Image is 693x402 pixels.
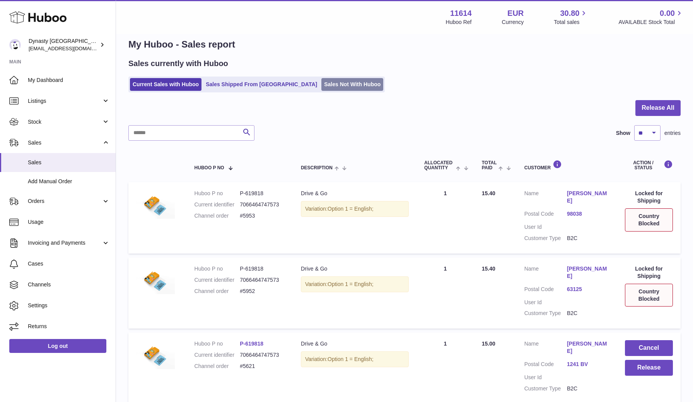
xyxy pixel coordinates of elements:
dt: User Id [524,299,567,306]
dd: P-619818 [240,190,285,197]
dd: B2C [567,235,609,242]
dd: B2C [567,310,609,317]
a: Sales Shipped From [GEOGRAPHIC_DATA] [203,78,320,91]
dd: 7066464747573 [240,351,285,359]
dt: Huboo P no [195,340,240,347]
span: 30.80 [560,8,579,19]
dd: #5952 [240,288,285,295]
span: Total paid [482,160,497,170]
a: 0.00 AVAILABLE Stock Total [618,8,684,26]
dd: P-619818 [240,265,285,273]
div: Currency [502,19,524,26]
dd: #5953 [240,212,285,220]
td: 1 [416,257,474,329]
dt: Postal Code [524,286,567,295]
div: Action / Status [625,160,673,170]
span: Add Manual Order [28,178,110,185]
button: Cancel [625,340,673,356]
div: Locked for Shipping [625,190,673,204]
span: Returns [28,323,110,330]
span: Huboo P no [195,165,224,170]
a: P-619818 [240,341,263,347]
span: ALLOCATED Quantity [424,160,454,170]
a: [PERSON_NAME] [567,265,609,280]
dt: Huboo P no [195,190,240,197]
dt: User Id [524,223,567,231]
dt: Customer Type [524,310,567,317]
span: Stock [28,118,102,126]
span: Description [301,165,333,170]
dd: 7066464747573 [240,276,285,284]
div: Variation: [301,276,409,292]
a: 1241 BV [567,361,609,368]
div: Customer [524,160,609,170]
img: IMG_0489.png [136,190,175,219]
dt: Current identifier [195,276,240,284]
dt: Channel order [195,212,240,220]
span: Option 1 = English; [328,206,374,212]
dd: 7066464747573 [240,201,285,208]
div: Dynasty [GEOGRAPHIC_DATA] [29,37,98,52]
strong: 11614 [450,8,472,19]
span: 15.00 [482,341,495,347]
span: Option 1 = English; [328,356,374,362]
a: Log out [9,339,106,353]
span: Channels [28,281,110,288]
dt: Huboo P no [195,265,240,273]
div: Country Blocked [625,284,673,307]
span: Cases [28,260,110,267]
div: Drive & Go [301,190,409,197]
button: Release [625,360,673,376]
img: dynastynederland@hotmail.com [9,39,21,51]
h1: My Huboo - Sales report [128,38,681,51]
span: Settings [28,302,110,309]
dt: Channel order [195,363,240,370]
span: 15.40 [482,190,495,196]
span: entries [664,129,681,137]
button: Release All [635,100,681,116]
span: [EMAIL_ADDRESS][DOMAIN_NAME] [29,45,114,51]
div: Country Blocked [625,208,673,232]
dd: #5621 [240,363,285,370]
a: [PERSON_NAME] [567,340,609,355]
div: Variation: [301,351,409,367]
a: Sales Not With Huboo [321,78,383,91]
td: 1 [416,182,474,253]
a: 30.80 Total sales [554,8,588,26]
div: Huboo Ref [446,19,472,26]
span: 15.40 [482,266,495,272]
a: 63125 [567,286,609,293]
dt: Name [524,190,567,206]
span: Total sales [554,19,588,26]
img: IMG_0489.png [136,340,175,369]
dt: Postal Code [524,361,567,370]
a: Current Sales with Huboo [130,78,201,91]
a: 98038 [567,210,609,218]
span: Sales [28,139,102,146]
span: Sales [28,159,110,166]
dt: Current identifier [195,201,240,208]
dt: Name [524,265,567,282]
h2: Sales currently with Huboo [128,58,228,69]
strong: EUR [507,8,524,19]
span: AVAILABLE Stock Total [618,19,684,26]
img: IMG_0489.png [136,265,175,294]
div: Drive & Go [301,265,409,273]
dt: Name [524,340,567,357]
span: Usage [28,218,110,226]
dt: Current identifier [195,351,240,359]
dt: Customer Type [524,235,567,242]
span: My Dashboard [28,77,110,84]
span: Orders [28,198,102,205]
div: Drive & Go [301,340,409,347]
div: Variation: [301,201,409,217]
span: Invoicing and Payments [28,239,102,247]
dt: Channel order [195,288,240,295]
span: Option 1 = English; [328,281,374,287]
div: Locked for Shipping [625,265,673,280]
dt: Customer Type [524,385,567,392]
label: Show [616,129,630,137]
a: [PERSON_NAME] [567,190,609,204]
dt: Postal Code [524,210,567,220]
span: 0.00 [660,8,675,19]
